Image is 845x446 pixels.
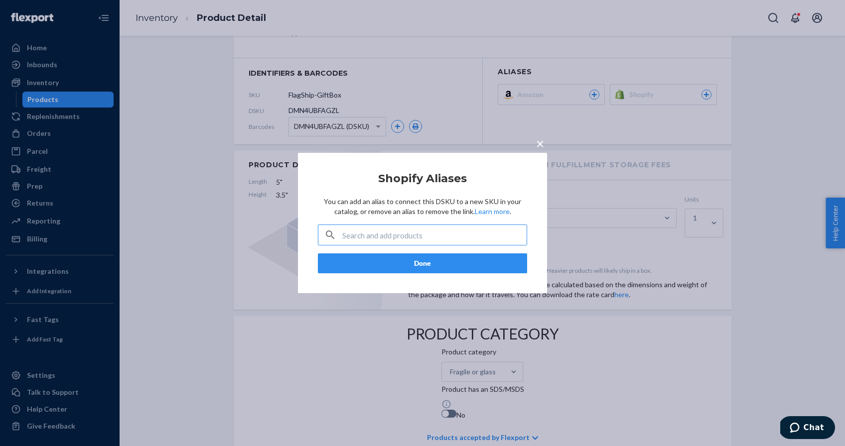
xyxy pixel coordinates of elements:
input: Search and add products [342,225,527,245]
iframe: Opens a widget where you can chat to one of our agents [780,416,835,441]
a: Learn more [475,207,510,216]
p: You can add an alias to connect this DSKU to a new SKU in your catalog, or remove an alias to rem... [318,197,527,217]
button: Done [318,253,527,273]
span: × [536,135,544,152]
h2: Shopify Aliases [318,173,527,185]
